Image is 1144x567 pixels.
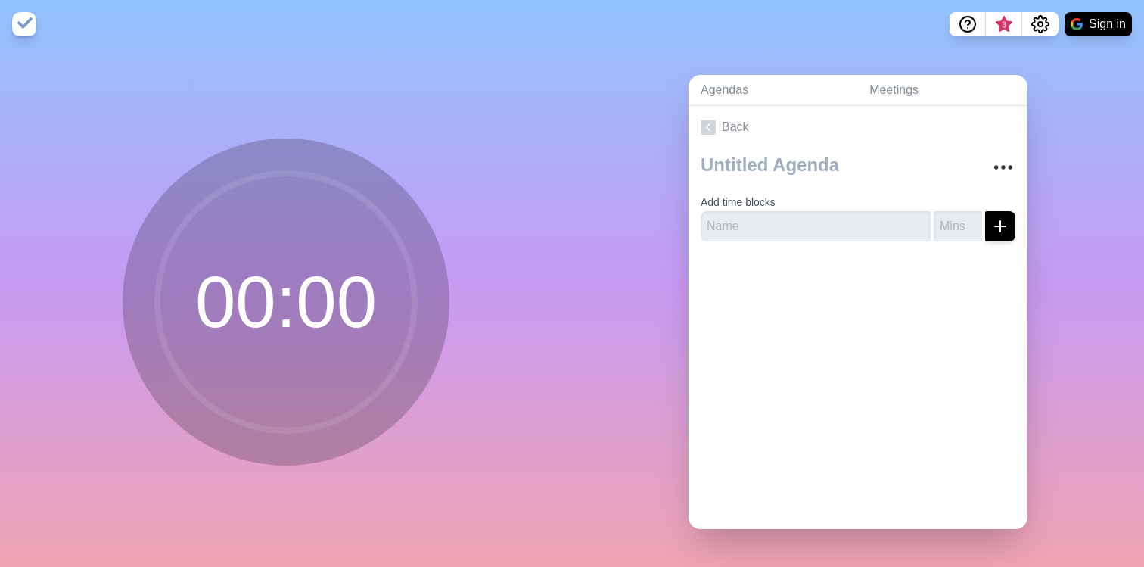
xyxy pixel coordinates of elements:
input: Mins [934,211,982,241]
a: Back [689,106,1027,148]
img: google logo [1071,18,1083,30]
a: Agendas [689,75,857,106]
button: What’s new [986,12,1022,36]
img: timeblocks logo [12,12,36,36]
a: Meetings [857,75,1027,106]
button: More [988,152,1018,182]
span: 3 [998,19,1010,31]
label: Add time blocks [701,196,776,208]
button: Sign in [1065,12,1132,36]
button: Help [950,12,986,36]
input: Name [701,211,931,241]
button: Settings [1022,12,1059,36]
